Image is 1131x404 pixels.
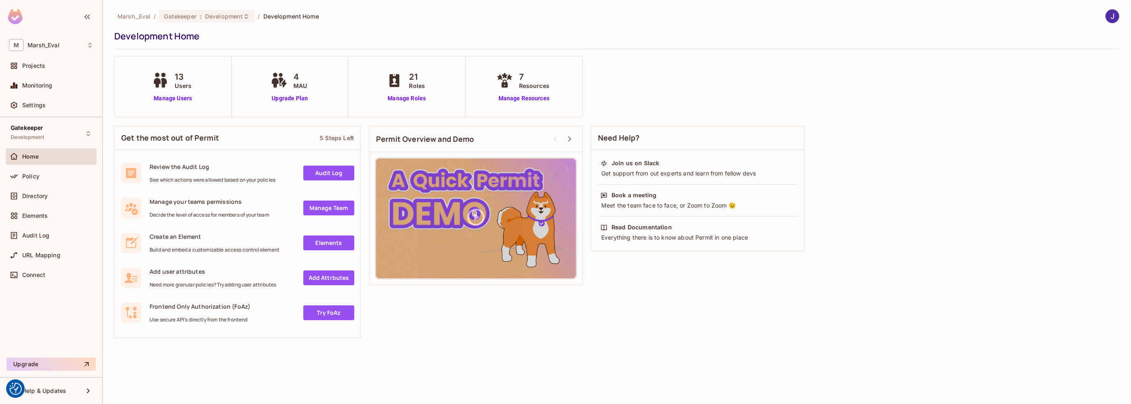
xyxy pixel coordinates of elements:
[150,247,279,253] span: Build and embed a customizable access control element
[409,71,425,83] span: 21
[612,191,656,199] div: Book a meeting
[22,153,39,160] span: Home
[600,233,795,242] div: Everything there is to know about Permit in one place
[154,12,156,20] li: /
[600,169,795,178] div: Get support from out experts and learn from fellow devs
[600,201,795,210] div: Meet the team face to face, or Zoom to Zoom 😉
[22,173,39,180] span: Policy
[22,102,46,109] span: Settings
[9,39,23,51] span: M
[303,270,354,285] a: Add Attrbutes
[11,134,44,141] span: Development
[258,12,260,20] li: /
[9,383,22,395] button: Consent Preferences
[1106,9,1119,23] img: John Kelly
[22,193,48,199] span: Directory
[118,12,150,20] span: the active workspace
[28,42,60,48] span: Workspace: Marsh_Eval
[303,201,354,215] a: Manage Team
[598,133,640,143] span: Need Help?
[22,252,60,259] span: URL Mapping
[8,9,23,24] img: SReyMgAAAABJRU5ErkJggg==
[114,30,1115,42] div: Development Home
[22,272,45,278] span: Connect
[22,82,53,89] span: Monitoring
[150,233,279,240] span: Create an Element
[303,235,354,250] a: Elements
[612,223,672,231] div: Read Documentation
[409,81,425,90] span: Roles
[150,302,250,310] span: Frontend Only Authorization (FoAz)
[11,125,44,131] span: Gatekeeper
[205,12,243,20] span: Development
[612,159,659,167] div: Join us on Slack
[121,133,219,143] span: Get the most out of Permit
[519,71,549,83] span: 7
[494,94,554,103] a: Manage Resources
[150,163,275,171] span: Review the Audit Log
[150,177,275,183] span: See which actions were allowed based on your policies
[22,62,45,69] span: Projects
[303,166,354,180] a: Audit Log
[263,12,319,20] span: Development Home
[9,383,22,395] img: Revisit consent button
[150,212,269,218] span: Decide the level of access for members of your team
[22,388,66,394] span: Help & Updates
[175,71,192,83] span: 13
[376,134,474,144] span: Permit Overview and Demo
[150,282,276,288] span: Need more granular policies? Try adding user attributes
[150,94,196,103] a: Manage Users
[150,268,276,275] span: Add user attributes
[22,232,49,239] span: Audit Log
[293,71,307,83] span: 4
[175,81,192,90] span: Users
[150,198,269,205] span: Manage your teams permissions
[164,12,196,20] span: Gatekeeper
[384,94,429,103] a: Manage Roles
[7,358,96,371] button: Upgrade
[293,81,307,90] span: MAU
[22,212,48,219] span: Elements
[150,316,250,323] span: Use secure API's directly from the frontend
[519,81,549,90] span: Resources
[303,305,354,320] a: Try FoAz
[269,94,311,103] a: Upgrade Plan
[199,13,202,20] span: :
[320,134,354,142] div: 5 Steps Left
